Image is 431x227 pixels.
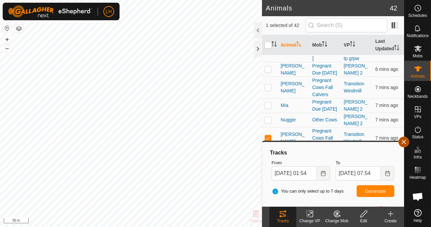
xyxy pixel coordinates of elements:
button: Generate [357,185,394,197]
a: Help [404,206,431,225]
div: Create [377,218,404,224]
span: 6 Oct 2025, 6:47 am [375,85,398,90]
span: Schedules [408,13,427,18]
span: Notifications [407,34,429,38]
th: VP [341,35,373,55]
button: Map Layers [15,25,23,33]
p-sorticon: Activate to sort [394,46,399,51]
label: To [336,160,394,166]
div: Tracks [269,149,397,157]
p-sorticon: Activate to sort [322,42,327,48]
span: [PERSON_NAME] [281,131,307,145]
span: VPs [414,115,421,119]
span: Heatmap [409,175,426,179]
p-sorticon: Activate to sort [271,42,277,48]
span: Generate [365,189,386,194]
button: Choose Date [317,166,330,180]
span: LH [106,8,112,15]
p-sorticon: Activate to sort [350,42,355,48]
div: Edit [350,218,377,224]
a: Transition Windmill [344,132,364,144]
span: 6 Oct 2025, 6:47 am [375,135,398,141]
span: Nuggie [281,116,296,123]
p-sorticon: Activate to sort [296,42,302,48]
span: [PERSON_NAME] [281,80,307,94]
span: 1 selected of 42 [266,22,306,29]
a: Contact Us [137,218,157,224]
a: [PERSON_NAME] 2 [344,63,368,76]
h2: Animals [266,4,390,12]
a: Privacy Policy [104,218,130,224]
span: Mia [281,102,289,109]
div: Pregnant Cows Fall Calvers [312,77,338,98]
a: [PERSON_NAME] 2 [344,99,368,112]
span: Neckbands [407,94,428,98]
span: Mobs [413,54,423,58]
span: 6 Oct 2025, 6:47 am [375,117,398,122]
div: Pregnant Due [DATE] [312,62,338,77]
div: Pregnant Due [DATE] [312,98,338,113]
div: Other Cows [312,116,338,123]
div: Change Mob [323,218,350,224]
span: 6 Oct 2025, 6:48 am [375,103,398,108]
th: Mob [309,35,341,55]
a: Transition Windmill [344,81,364,93]
div: Tracks [269,218,296,224]
button: – [3,44,11,52]
a: Evant August Sudan less tp grpw [344,34,367,61]
th: Animal [278,35,310,55]
div: Open chat [408,187,428,207]
span: Infra [413,155,422,159]
th: Last Updated [372,35,404,55]
span: 6 Oct 2025, 6:48 am [375,66,398,72]
a: [PERSON_NAME] 2 [344,114,368,126]
span: Animals [410,74,425,78]
label: From [272,160,330,166]
span: Status [412,135,423,139]
button: + [3,35,11,44]
span: Help [413,219,422,223]
span: 42 [390,3,397,13]
div: Pregnant Cows Fall Calvers [312,127,338,149]
img: Gallagher Logo [8,5,92,18]
span: [PERSON_NAME] [281,62,307,77]
div: Change VP [296,218,323,224]
span: You can only select up to 7 days [272,188,344,195]
button: Choose Date [381,166,394,180]
input: Search (S) [306,18,387,32]
button: Reset Map [3,24,11,32]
